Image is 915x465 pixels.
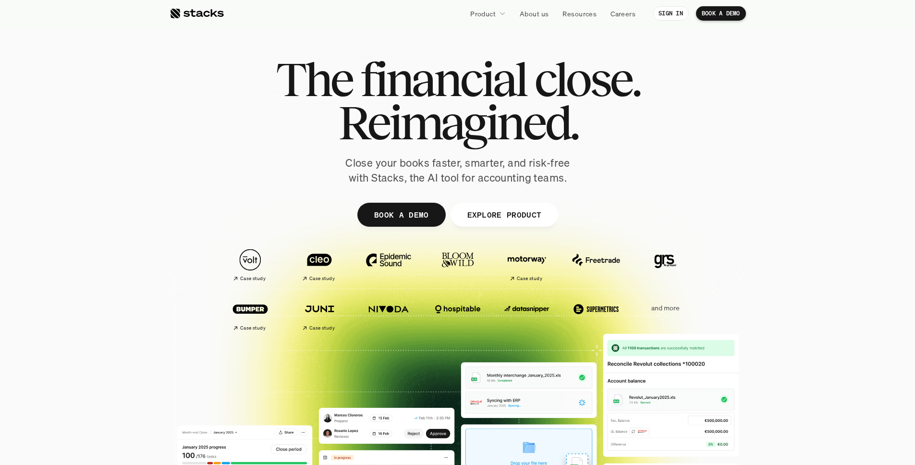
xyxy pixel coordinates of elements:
[360,58,526,101] span: financial
[220,244,280,286] a: Case study
[450,203,558,227] a: EXPLORE PRODUCT
[696,6,746,21] a: BOOK A DEMO
[514,5,554,22] a: About us
[562,9,597,19] p: Resources
[309,276,335,281] h2: Case study
[635,304,695,312] p: and more
[520,9,549,19] p: About us
[309,325,335,331] h2: Case study
[557,5,602,22] a: Resources
[290,293,349,335] a: Case study
[467,208,541,221] p: EXPLORE PRODUCT
[517,276,542,281] h2: Case study
[240,276,266,281] h2: Case study
[338,101,577,144] span: Reimagined.
[240,325,266,331] h2: Case study
[659,10,683,17] p: SIGN IN
[357,203,445,227] a: BOOK A DEMO
[497,244,557,286] a: Case study
[605,5,641,22] a: Careers
[470,9,496,19] p: Product
[534,58,640,101] span: close.
[702,10,740,17] p: BOOK A DEMO
[610,9,635,19] p: Careers
[290,244,349,286] a: Case study
[653,6,689,21] a: SIGN IN
[374,208,428,221] p: BOOK A DEMO
[338,156,578,185] p: Close your books faster, smarter, and risk-free with Stacks, the AI tool for accounting teams.
[276,58,352,101] span: The
[220,293,280,335] a: Case study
